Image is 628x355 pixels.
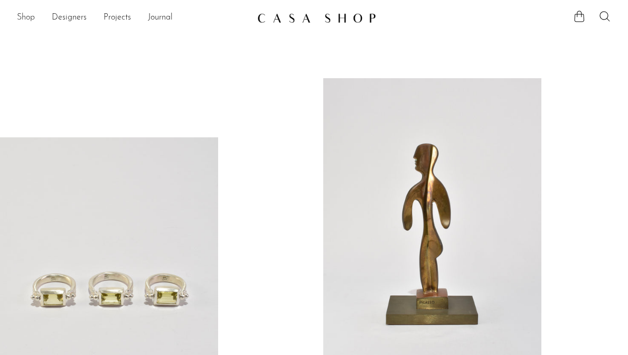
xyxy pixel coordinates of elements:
a: Journal [148,11,173,25]
a: Designers [52,11,87,25]
a: Shop [17,11,35,25]
nav: Desktop navigation [17,9,249,27]
ul: NEW HEADER MENU [17,9,249,27]
a: Projects [104,11,131,25]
